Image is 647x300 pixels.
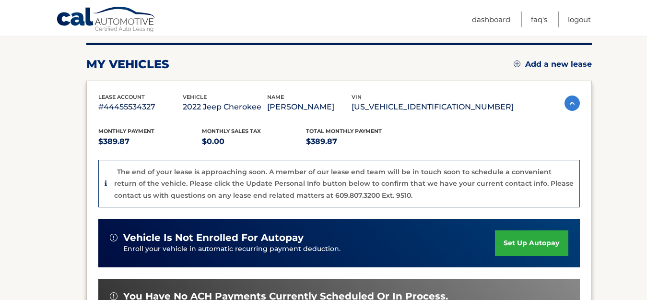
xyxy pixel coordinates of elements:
a: Logout [568,12,591,27]
span: lease account [98,94,145,100]
p: $0.00 [202,135,306,148]
p: $389.87 [98,135,202,148]
span: Total Monthly Payment [306,128,382,134]
p: [PERSON_NAME] [267,100,352,114]
img: add.svg [514,60,520,67]
img: accordion-active.svg [565,96,580,111]
a: Dashboard [472,12,510,27]
h2: my vehicles [86,57,169,72]
img: alert-white.svg [110,234,118,241]
p: $389.87 [306,135,410,148]
p: #44455534327 [98,100,183,114]
p: 2022 Jeep Cherokee [183,100,267,114]
span: Monthly Payment [98,128,154,134]
p: The end of your lease is approaching soon. A member of our lease end team will be in touch soon t... [114,168,574,200]
a: set up autopay [495,230,568,256]
span: Monthly sales Tax [202,128,261,134]
a: FAQ's [531,12,547,27]
a: Cal Automotive [56,6,157,34]
img: alert-white.svg [110,292,118,300]
p: Enroll your vehicle in automatic recurring payment deduction. [123,244,495,254]
span: vin [352,94,362,100]
span: vehicle is not enrolled for autopay [123,232,304,244]
span: vehicle [183,94,207,100]
a: Add a new lease [514,60,592,69]
p: [US_VEHICLE_IDENTIFICATION_NUMBER] [352,100,514,114]
span: name [267,94,284,100]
